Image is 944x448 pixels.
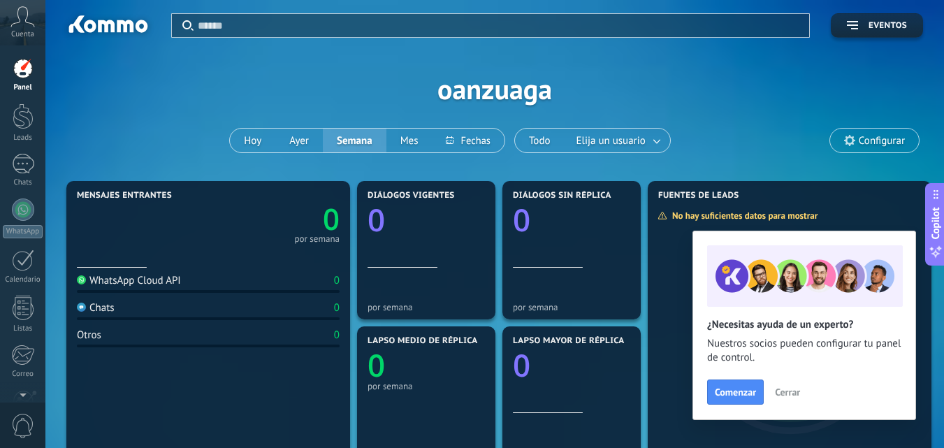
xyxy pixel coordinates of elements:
[334,328,340,342] div: 0
[3,178,43,187] div: Chats
[513,302,630,312] div: por semana
[77,303,86,312] img: Chats
[513,336,624,346] span: Lapso mayor de réplica
[859,135,905,147] span: Configurar
[3,275,43,284] div: Calendario
[334,274,340,287] div: 0
[513,344,530,386] text: 0
[658,191,739,201] span: Fuentes de leads
[3,133,43,143] div: Leads
[77,275,86,284] img: WhatsApp Cloud API
[294,236,340,243] div: por semana
[334,301,340,315] div: 0
[3,83,43,92] div: Panel
[574,131,648,150] span: Elija un usuario
[707,318,901,331] h2: ¿Necesitas ayuda de un experto?
[432,129,504,152] button: Fechas
[929,207,943,239] span: Copilot
[77,301,115,315] div: Chats
[230,129,275,152] button: Hoy
[11,30,34,39] span: Cuenta
[515,129,565,152] button: Todo
[386,129,433,152] button: Mes
[77,328,101,342] div: Otros
[513,191,611,201] span: Diálogos sin réplica
[3,370,43,379] div: Correo
[323,129,386,152] button: Semana
[513,198,530,240] text: 0
[77,191,172,201] span: Mensajes entrantes
[707,337,901,365] span: Nuestros socios pueden configurar tu panel de control.
[368,191,455,201] span: Diálogos vigentes
[831,13,923,38] button: Eventos
[775,387,800,397] span: Cerrar
[3,324,43,333] div: Listas
[715,387,756,397] span: Comenzar
[323,199,340,239] text: 0
[707,380,764,405] button: Comenzar
[565,129,670,152] button: Elija un usuario
[368,381,485,391] div: por semana
[658,210,827,222] div: No hay suficientes datos para mostrar
[869,21,907,31] span: Eventos
[3,225,43,238] div: WhatsApp
[368,344,385,386] text: 0
[368,198,385,240] text: 0
[208,199,340,239] a: 0
[368,336,478,346] span: Lapso medio de réplica
[769,382,806,403] button: Cerrar
[275,129,323,152] button: Ayer
[368,302,485,312] div: por semana
[77,274,181,287] div: WhatsApp Cloud API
